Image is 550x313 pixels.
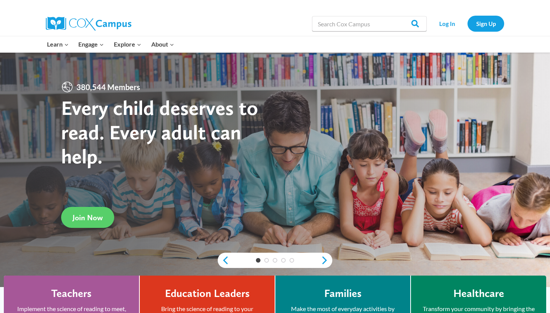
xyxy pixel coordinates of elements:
h4: Education Leaders [165,287,250,300]
span: Join Now [73,213,103,222]
a: next [321,256,332,265]
h4: Healthcare [453,287,504,300]
a: 2 [264,258,269,263]
strong: Every child deserves to read. Every adult can help. [61,95,258,168]
a: 3 [273,258,277,263]
span: Explore [114,39,141,49]
span: About [151,39,174,49]
div: content slider buttons [218,253,332,268]
span: Engage [78,39,104,49]
a: Join Now [61,207,114,228]
img: Cox Campus [46,17,131,31]
a: 5 [290,258,294,263]
a: 1 [256,258,260,263]
nav: Primary Navigation [42,36,179,52]
a: 4 [281,258,286,263]
a: Sign Up [467,16,504,31]
span: Learn [47,39,69,49]
a: Log In [430,16,464,31]
h4: Teachers [51,287,92,300]
a: previous [218,256,229,265]
nav: Secondary Navigation [430,16,504,31]
input: Search Cox Campus [312,16,427,31]
span: 380,544 Members [73,81,143,93]
h4: Families [324,287,362,300]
